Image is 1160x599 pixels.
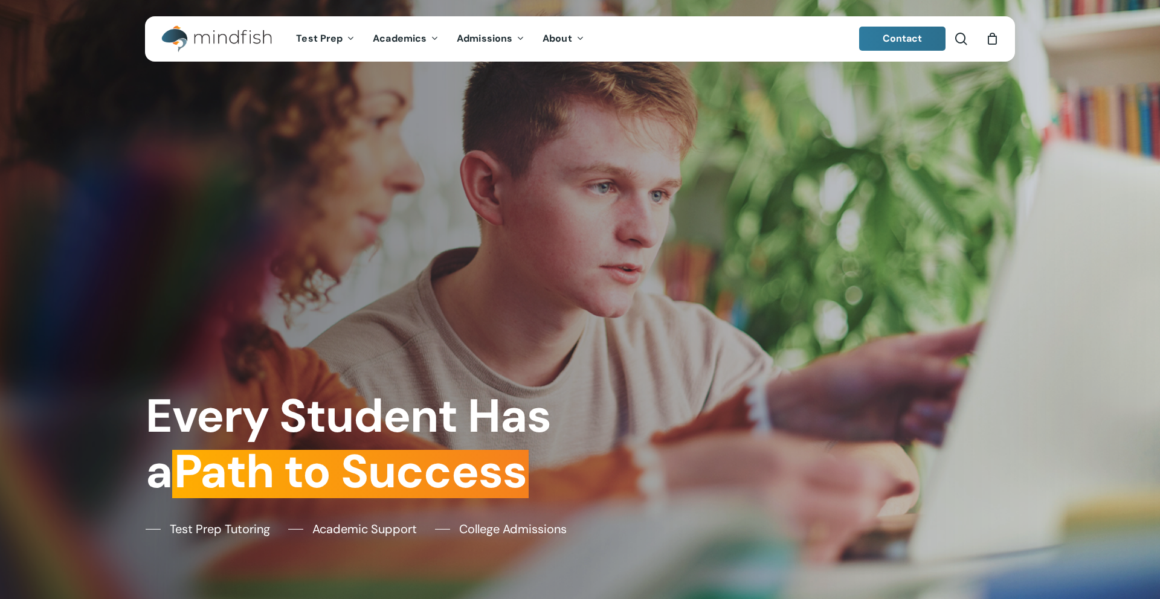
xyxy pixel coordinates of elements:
[172,441,529,502] em: Path to Success
[457,32,512,45] span: Admissions
[448,34,533,44] a: Admissions
[288,520,417,538] a: Academic Support
[435,520,567,538] a: College Admissions
[373,32,427,45] span: Academics
[146,520,270,538] a: Test Prep Tutoring
[287,34,364,44] a: Test Prep
[146,388,572,499] h1: Every Student Has a
[883,32,923,45] span: Contact
[459,520,567,538] span: College Admissions
[296,32,343,45] span: Test Prep
[145,16,1015,62] header: Main Menu
[170,520,270,538] span: Test Prep Tutoring
[312,520,417,538] span: Academic Support
[364,34,448,44] a: Academics
[533,34,593,44] a: About
[543,32,572,45] span: About
[287,16,593,62] nav: Main Menu
[859,27,946,51] a: Contact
